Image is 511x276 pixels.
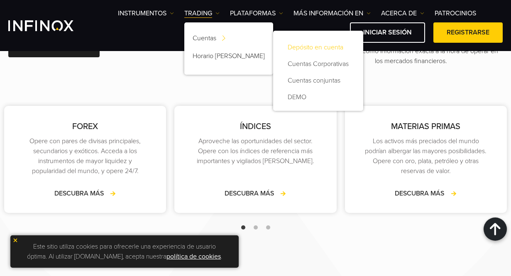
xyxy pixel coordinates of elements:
[12,237,18,243] img: yellow close icon
[281,39,355,56] a: Depósito en cuenta
[395,188,457,198] a: DESCUBRA MÁS
[435,8,476,18] a: Patrocinios
[8,20,93,31] a: INFINOX Logo
[381,8,424,18] a: ACERCA DE
[362,136,490,176] p: Los activos más preciados del mundo podrían albergar las mayores posibilidades. Opere con oro, pl...
[184,31,273,49] a: Cuentas
[21,136,149,176] p: Opere con pares de divisas principales, secundarios y exóticos. Acceda a los instrumentos de mayo...
[281,89,355,105] a: DEMO
[191,120,320,133] p: ÍNDICES
[184,49,273,66] a: Horario [PERSON_NAME]
[191,136,320,166] p: Aproveche las oportunidades del sector. Opere con los índices de referencia más importantes y vig...
[320,36,503,66] p: Los precios mostrados son meramente indicativos y no deben considerarse como información exacta a...
[281,56,355,72] a: Cuentas Corporativas
[433,22,503,43] a: Registrarse
[293,8,371,18] a: Más información en
[15,239,235,264] p: Este sitio utiliza cookies para ofrecerle una experiencia de usuario óptima. Al utilizar [DOMAIN_...
[225,188,286,198] a: DESCUBRA MÁS
[254,225,258,230] span: Go to slide 2
[54,188,116,198] a: DESCUBRA MÁS
[21,120,149,133] p: FOREX
[166,252,221,261] a: política de cookies
[281,72,355,89] a: Cuentas conjuntas
[241,225,245,230] span: Go to slide 1
[184,8,220,18] a: TRADING
[362,120,490,133] p: MATERIAS PRIMAS
[266,225,270,230] span: Go to slide 3
[118,8,174,18] a: Instrumentos
[350,22,425,43] a: Iniciar sesión
[230,8,283,18] a: PLATAFORMAS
